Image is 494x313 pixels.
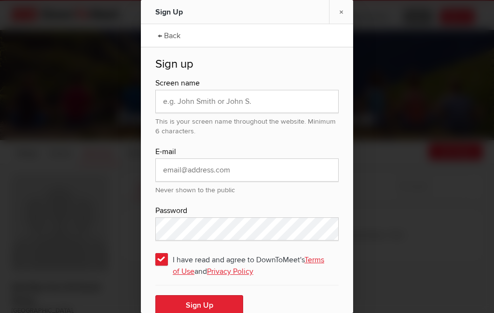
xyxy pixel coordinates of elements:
[155,57,339,77] h2: Sign up
[155,205,339,217] div: Password
[155,113,339,136] div: This is your screen name throughout the website. Minimum 6 characters.
[155,90,339,113] input: e.g. John Smith or John S.
[155,77,339,90] div: Screen name
[155,158,339,182] input: email@address.com
[155,146,339,158] div: E-mail
[155,250,339,268] span: I have read and agree to DownToMeet's and
[207,267,253,276] a: Privacy Policy
[153,23,185,47] a: ← Back
[155,182,339,195] div: Never shown to the public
